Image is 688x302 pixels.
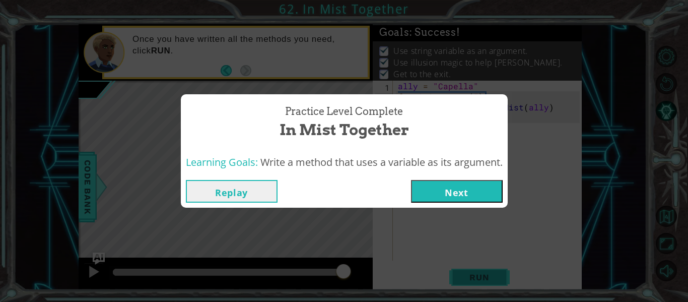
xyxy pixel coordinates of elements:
span: Write a method that uses a variable as its argument. [260,155,503,169]
button: Replay [186,180,278,203]
button: Next [411,180,503,203]
span: Practice Level Complete [285,104,403,119]
span: Learning Goals: [186,155,258,169]
span: In Mist Together [280,119,409,141]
